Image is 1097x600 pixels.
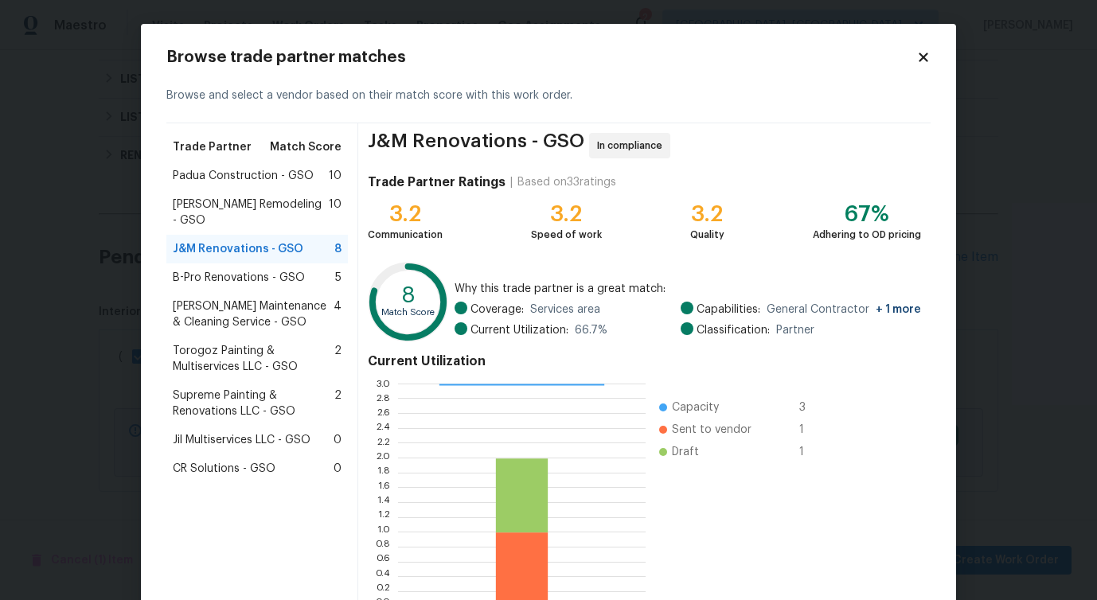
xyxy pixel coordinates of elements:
[166,68,931,123] div: Browse and select a vendor based on their match score with this work order.
[173,270,305,286] span: B-Pro Renovations - GSO
[378,482,390,492] text: 1.6
[376,423,390,433] text: 2.4
[377,408,390,418] text: 2.6
[376,393,390,403] text: 2.8
[368,174,506,190] h4: Trade Partner Ratings
[368,353,921,369] h4: Current Utilization
[799,399,825,415] span: 3
[334,298,342,330] span: 4
[376,557,390,567] text: 0.6
[377,438,390,447] text: 2.2
[173,197,329,228] span: [PERSON_NAME] Remodeling - GSO
[334,432,342,448] span: 0
[270,139,342,155] span: Match Score
[376,586,390,596] text: 0.2
[166,49,916,65] h2: Browse trade partner matches
[697,302,760,318] span: Capabilities:
[531,206,602,222] div: 3.2
[813,206,921,222] div: 67%
[335,270,342,286] span: 5
[470,322,568,338] span: Current Utilization:
[368,133,584,158] span: J&M Renovations - GSO
[530,302,600,318] span: Services area
[672,399,719,415] span: Capacity
[697,322,770,338] span: Classification:
[377,497,390,507] text: 1.4
[334,461,342,477] span: 0
[334,388,342,419] span: 2
[173,343,334,375] span: Torogoz Painting & Multiservices LLC - GSO
[776,322,814,338] span: Partner
[173,168,314,184] span: Padua Construction - GSO
[455,281,921,297] span: Why this trade partner is a great match:
[173,241,303,257] span: J&M Renovations - GSO
[173,139,252,155] span: Trade Partner
[334,241,342,257] span: 8
[377,527,390,536] text: 1.0
[876,304,921,315] span: + 1 more
[799,422,825,438] span: 1
[690,227,724,243] div: Quality
[368,227,443,243] div: Communication
[329,197,342,228] span: 10
[368,206,443,222] div: 3.2
[173,298,334,330] span: [PERSON_NAME] Maintenance & Cleaning Service - GSO
[377,468,390,477] text: 1.8
[799,444,825,460] span: 1
[813,227,921,243] div: Adhering to OD pricing
[672,422,752,438] span: Sent to vendor
[173,432,310,448] span: Jil Multiservices LLC - GSO
[173,461,275,477] span: CR Solutions - GSO
[334,343,342,375] span: 2
[329,168,342,184] span: 10
[376,379,390,388] text: 3.0
[597,138,669,154] span: In compliance
[575,322,607,338] span: 66.7 %
[470,302,524,318] span: Coverage:
[767,302,921,318] span: General Contractor
[531,227,602,243] div: Speed of work
[375,571,390,581] text: 0.4
[376,453,390,462] text: 2.0
[401,284,416,306] text: 8
[517,174,616,190] div: Based on 33 ratings
[506,174,517,190] div: |
[375,542,390,551] text: 0.8
[690,206,724,222] div: 3.2
[378,512,390,522] text: 1.2
[672,444,699,460] span: Draft
[381,308,435,317] text: Match Score
[173,388,334,419] span: Supreme Painting & Renovations LLC - GSO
